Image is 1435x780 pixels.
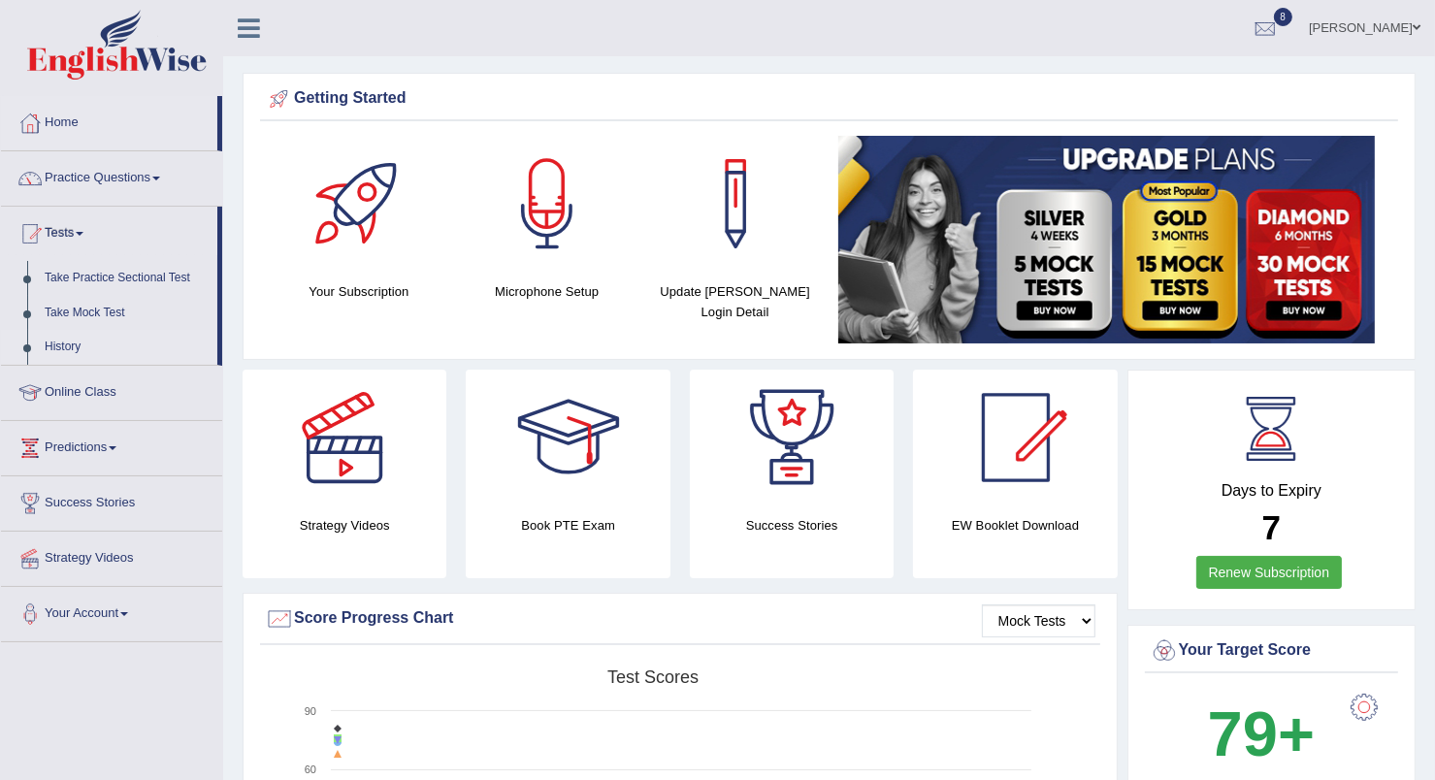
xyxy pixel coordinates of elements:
div: Getting Started [265,84,1393,114]
a: Your Account [1,587,222,635]
h4: Your Subscription [275,281,443,302]
a: Success Stories [1,476,222,525]
a: Predictions [1,421,222,470]
a: Online Class [1,366,222,414]
h4: Update [PERSON_NAME] Login Detail [651,281,820,322]
img: small5.jpg [838,136,1375,343]
tspan: Test scores [607,667,699,687]
h4: Microphone Setup [463,281,632,302]
text: 60 [305,764,316,775]
div: Your Target Score [1150,636,1393,666]
b: 79+ [1208,699,1315,769]
h4: EW Booklet Download [913,515,1117,536]
b: 7 [1262,508,1281,546]
a: Renew Subscription [1196,556,1343,589]
h4: Strategy Videos [243,515,446,536]
div: Score Progress Chart [265,604,1095,634]
a: Practice Questions [1,151,222,200]
span: 8 [1274,8,1293,26]
h4: Book PTE Exam [466,515,669,536]
a: History [36,330,217,365]
a: Take Practice Sectional Test [36,261,217,296]
a: Take Mock Test [36,296,217,331]
a: Tests [1,207,217,255]
a: Home [1,96,217,145]
text: 90 [305,705,316,717]
a: Strategy Videos [1,532,222,580]
h4: Days to Expiry [1150,482,1393,500]
h4: Success Stories [690,515,894,536]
